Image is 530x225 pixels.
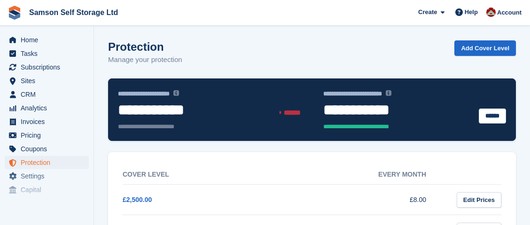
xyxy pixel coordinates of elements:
[21,47,77,60] span: Tasks
[21,101,77,115] span: Analytics
[21,170,77,183] span: Settings
[486,8,496,17] img: Ian
[21,74,77,87] span: Sites
[21,88,77,101] span: CRM
[284,165,445,185] th: Every month
[21,183,77,196] span: Capital
[123,165,284,185] th: Cover Level
[25,5,122,20] a: Samson Self Storage Ltd
[454,40,516,56] a: Add Cover Level
[5,156,89,169] a: menu
[21,142,77,155] span: Coupons
[5,88,89,101] a: menu
[5,170,89,183] a: menu
[386,90,391,96] img: icon-info-grey-7440780725fd019a000dd9b08b2336e03edf1995a4989e88bcd33f0948082b44.svg
[8,6,22,20] img: stora-icon-8386f47178a22dfd0bd8f6a31ec36ba5ce8667c1dd55bd0f319d3a0aa187defe.svg
[108,54,182,65] p: Manage your protection
[465,8,478,17] span: Help
[5,61,89,74] a: menu
[5,183,89,196] a: menu
[123,196,152,203] a: £2,500.00
[5,115,89,128] a: menu
[418,8,437,17] span: Create
[284,185,445,215] td: £8.00
[173,90,179,96] img: icon-info-grey-7440780725fd019a000dd9b08b2336e03edf1995a4989e88bcd33f0948082b44.svg
[21,33,77,47] span: Home
[5,33,89,47] a: menu
[108,40,182,53] h1: Protection
[21,129,77,142] span: Pricing
[21,115,77,128] span: Invoices
[5,74,89,87] a: menu
[5,101,89,115] a: menu
[5,129,89,142] a: menu
[21,61,77,74] span: Subscriptions
[5,47,89,60] a: menu
[457,192,501,208] a: Edit Prices
[497,8,522,17] span: Account
[5,142,89,155] a: menu
[21,156,77,169] span: Protection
